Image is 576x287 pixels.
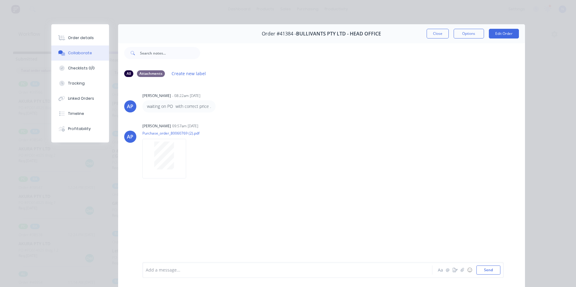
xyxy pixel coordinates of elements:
[169,69,209,78] button: Create new label
[140,47,200,59] input: Search notes...
[124,70,133,77] div: All
[68,35,94,41] div: Order details
[51,30,109,45] button: Order details
[51,91,109,106] button: Linked Orders
[137,70,165,77] div: Attachments
[68,50,92,56] div: Collaborate
[172,93,200,98] div: - 08:22am [DATE]
[142,131,199,136] p: Purchase_order_80060769 (2).pdf
[427,29,449,38] button: Close
[437,266,444,274] button: Aa
[142,123,171,129] div: [PERSON_NAME]
[489,29,519,38] button: Edit Order
[444,266,452,274] button: @
[262,31,296,37] span: Order #41384 -
[127,133,133,140] div: AP
[68,81,85,86] div: Tracking
[476,265,500,275] button: Send
[142,93,171,98] div: [PERSON_NAME]
[147,103,211,109] p: waiting on PO with correct price .
[296,31,381,37] span: BULLIVANTS PTY LTD - HEAD OFFICE
[51,106,109,121] button: Timeline
[68,96,94,101] div: Linked Orders
[454,29,484,38] button: Options
[51,61,109,76] button: Checklists 0/0
[466,266,473,274] button: ☺
[68,126,91,132] div: Profitability
[172,123,198,129] div: 09:57am [DATE]
[51,121,109,136] button: Profitability
[68,111,84,116] div: Timeline
[51,76,109,91] button: Tracking
[51,45,109,61] button: Collaborate
[68,65,95,71] div: Checklists 0/0
[127,103,133,110] div: AP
